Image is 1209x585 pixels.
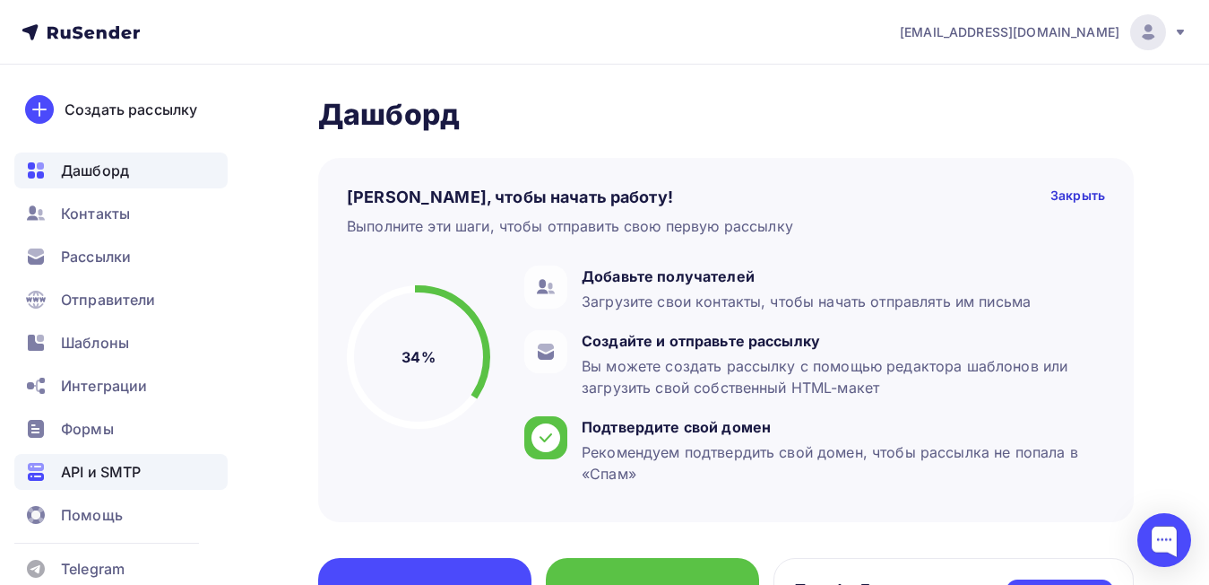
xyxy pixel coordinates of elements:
[347,215,793,237] div: Выполните эти шаги, чтобы отправить свою первую рассылку
[61,418,114,440] span: Формы
[14,411,228,447] a: Формы
[61,160,129,181] span: Дашборд
[900,14,1187,50] a: [EMAIL_ADDRESS][DOMAIN_NAME]
[900,23,1119,41] span: [EMAIL_ADDRESS][DOMAIN_NAME]
[61,246,131,267] span: Рассылки
[582,291,1031,312] div: Загрузите свои контакты, чтобы начать отправлять им письма
[65,99,197,120] div: Создать рассылку
[61,504,123,526] span: Помощь
[61,289,156,310] span: Отправители
[61,461,141,483] span: API и SMTP
[61,558,125,580] span: Telegram
[1050,187,1105,208] div: Закрыть
[582,266,1031,287] div: Добавьте получателей
[582,355,1096,398] div: Вы можете создать рассылку с помощью редактора шаблонов или загрузить свой собственный HTML-макет
[14,196,228,231] a: Контакты
[582,330,1096,352] div: Создайте и отправьте рассылку
[347,187,673,208] h4: [PERSON_NAME], чтобы начать работу!
[318,97,1134,133] h2: Дашборд
[14,325,228,361] a: Шаблоны
[14,153,228,188] a: Дашборд
[14,239,228,275] a: Рассылки
[61,332,129,354] span: Шаблоны
[61,203,130,224] span: Контакты
[402,346,435,368] h5: 34%
[582,416,1096,438] div: Подтвердите свой домен
[61,375,147,397] span: Интеграции
[14,282,228,318] a: Отправители
[582,441,1096,485] div: Рекомендуем подтвердить свой домен, чтобы рассылка не попала в «Спам»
